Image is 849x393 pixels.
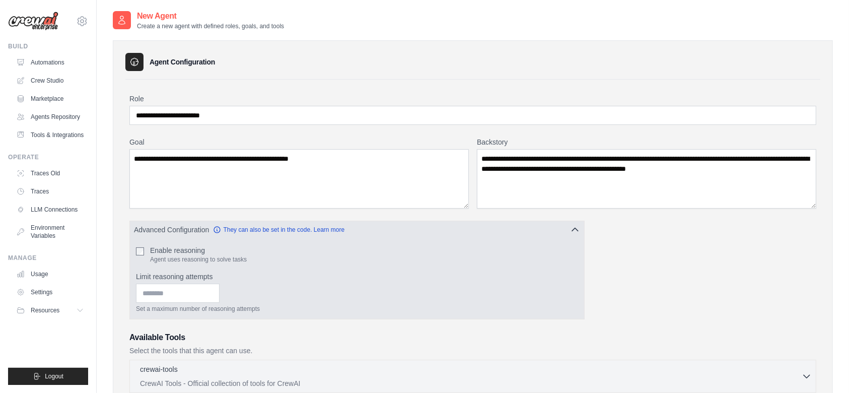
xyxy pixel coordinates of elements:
[12,284,88,300] a: Settings
[129,332,816,344] h3: Available Tools
[8,12,58,31] img: Logo
[12,91,88,107] a: Marketplace
[8,42,88,50] div: Build
[134,364,812,388] button: crewai-tools CrewAI Tools - Official collection of tools for CrewAI
[12,165,88,181] a: Traces Old
[150,245,247,255] label: Enable reasoning
[137,22,284,30] p: Create a new agent with defined roles, goals, and tools
[12,109,88,125] a: Agents Repository
[12,127,88,143] a: Tools & Integrations
[150,57,215,67] h3: Agent Configuration
[12,54,88,71] a: Automations
[12,220,88,244] a: Environment Variables
[213,226,344,234] a: They can also be set in the code. Learn more
[140,364,178,374] p: crewai-tools
[140,378,802,388] p: CrewAI Tools - Official collection of tools for CrewAI
[45,372,63,380] span: Logout
[150,255,247,264] p: Agent uses reasoning to solve tasks
[129,137,469,147] label: Goal
[12,183,88,200] a: Traces
[12,73,88,89] a: Crew Studio
[8,368,88,385] button: Logout
[477,137,816,147] label: Backstory
[130,221,584,239] button: Advanced Configuration They can also be set in the code. Learn more
[137,10,284,22] h2: New Agent
[136,272,578,282] label: Limit reasoning attempts
[12,202,88,218] a: LLM Connections
[8,153,88,161] div: Operate
[136,305,578,313] p: Set a maximum number of reasoning attempts
[31,306,59,314] span: Resources
[12,302,88,318] button: Resources
[134,225,209,235] span: Advanced Configuration
[129,94,816,104] label: Role
[129,346,816,356] p: Select the tools that this agent can use.
[8,254,88,262] div: Manage
[12,266,88,282] a: Usage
